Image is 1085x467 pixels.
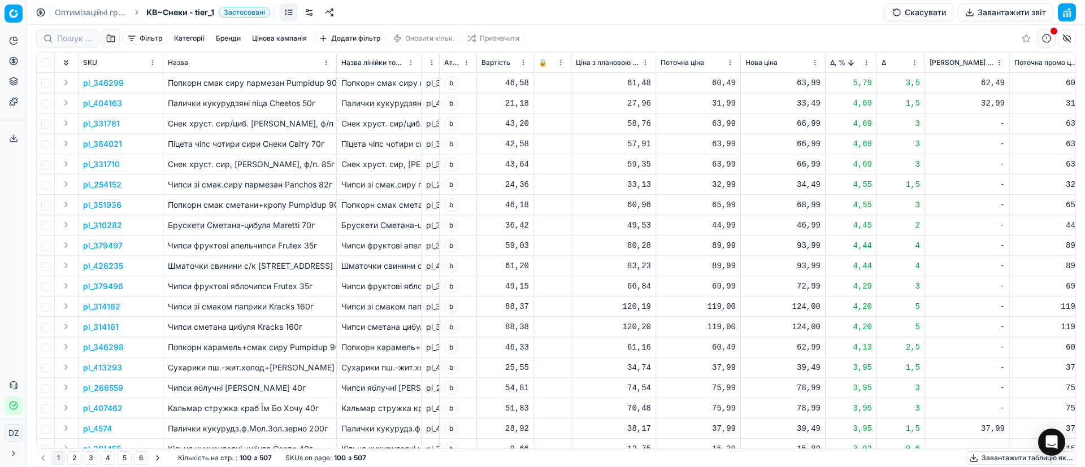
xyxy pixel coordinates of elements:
p: Чипси яблучні [PERSON_NAME] 40г [168,382,332,394]
div: 2,5 [882,342,920,353]
div: 43,64 [481,159,529,170]
button: pl_351936 [83,199,121,211]
div: 3,95 [830,382,872,394]
div: 25,55 [481,362,529,373]
div: 119,00 [661,321,736,333]
p: Шматочки свинини с/к [STREET_ADDRESS] [168,260,332,272]
p: pl_379497 [83,240,123,251]
button: pl_310282 [83,220,122,231]
button: Expand [59,299,73,313]
div: 63,99 [661,138,736,150]
p: Брускети Сметана-цибуля Maretti 70г [168,220,332,231]
div: 59,03 [481,240,529,251]
span: b [444,178,458,191]
div: 3 [882,382,920,394]
p: pl_331710 [83,159,120,170]
div: 75,99 [661,382,736,394]
span: b [444,280,458,293]
div: 37,99 [661,362,736,373]
p: pl_379496 [83,281,123,292]
button: Expand [59,259,73,272]
div: 74,54 [576,382,651,394]
button: 6 [134,451,149,465]
nav: breadcrumb [55,7,270,18]
button: Expand [59,442,73,455]
div: pl_351936 [426,199,435,211]
div: pl_331781 [426,118,435,129]
div: Чипси зі смаком паприки Kracks 160г [341,301,416,312]
div: 62,99 [745,342,821,353]
div: 21,18 [481,98,529,109]
div: 72,99 [745,281,821,292]
span: Δ [882,58,886,67]
span: Атрибут товару [444,58,461,67]
button: Скасувати [885,3,953,21]
div: pl_331710 [426,159,435,170]
div: pl_346298 [426,342,435,353]
div: 43,20 [481,118,529,129]
p: pl_266559 [83,382,123,394]
div: 65,99 [661,199,736,211]
div: 32,99 [930,98,1005,109]
div: 124,00 [745,301,821,312]
span: Назва [168,58,188,67]
button: Бренди [211,32,245,45]
div: 51,83 [481,403,529,414]
button: Expand all [59,56,73,69]
button: pl_407462 [83,403,123,414]
div: 4,44 [830,240,872,251]
div: 49,53 [576,220,651,231]
span: b [444,401,458,415]
p: Попкорн карамель+смак сиру Pumpidup 90г [168,342,332,353]
div: 4,55 [830,179,872,190]
p: Сухарики пш.-жит.холод+[PERSON_NAME] 150г [168,362,332,373]
span: b [444,341,458,354]
p: Попкорн смак сметани+кропу Pumpidup 90 г [168,199,332,211]
span: b [444,239,458,252]
div: 32,99 [661,179,736,190]
button: Призначити [462,32,524,45]
div: 5 [882,321,920,333]
span: DZ [5,425,22,442]
div: 1,5 [882,362,920,373]
div: 4 [882,240,920,251]
span: b [444,320,458,334]
span: b [444,219,458,232]
div: 4,13 [830,342,872,353]
a: Оптимізаційні групи [55,7,127,18]
div: 66,99 [745,118,821,129]
div: pl_384021 [426,138,435,150]
div: Чипси зі смак.сиру пармезан Panchos 82г [341,179,416,190]
div: 60,49 [661,342,736,353]
div: 3 [882,159,920,170]
div: Попкорн карамель+смак сиру Pumpidup 90г [341,342,416,353]
button: pl_426235 [83,260,123,272]
p: pl_346299 [83,77,124,89]
div: 49,15 [481,281,529,292]
div: 60,49 [661,77,736,89]
div: Чипси фруктові яблочипси Frutex 35г [341,281,416,292]
button: pl_314162 [83,301,120,312]
strong: 100 [240,453,251,462]
div: 61,48 [576,77,651,89]
div: - [930,281,1005,292]
button: Go to next page [151,451,164,465]
div: Open Intercom Messenger [1038,429,1065,456]
p: pl_404163 [83,98,122,109]
button: Категорії [170,32,209,45]
p: Кальмар стружка краб Їм Бо Хочу 40г [168,403,332,414]
span: b [444,76,458,90]
div: 59,35 [576,159,651,170]
span: Назва лінійки товарів [341,58,405,67]
div: - [930,240,1005,251]
p: Палички кукурудзяні піца Cheetos 50г [168,98,332,109]
button: pl_301455 [83,443,121,455]
div: 4,55 [830,199,872,211]
button: Expand [59,157,73,171]
button: 2 [67,451,81,465]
